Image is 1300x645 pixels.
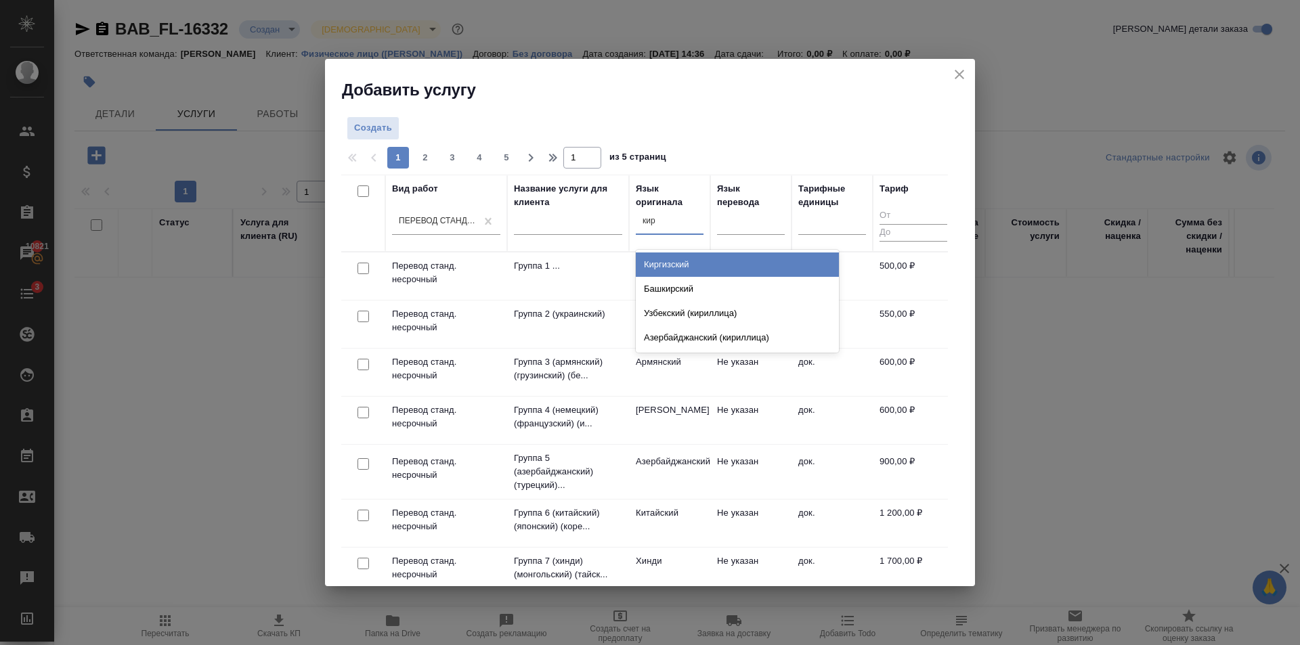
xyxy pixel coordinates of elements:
p: Перевод станд. несрочный [392,259,500,286]
td: 1 700,00 ₽ [873,548,954,595]
p: Группа 2 (украинский) [514,307,622,321]
div: Язык оригинала [636,182,703,209]
td: Не указан [710,548,792,595]
div: Перевод станд. несрочный [399,216,477,227]
span: 4 [469,151,490,164]
p: Перевод станд. несрочный [392,455,500,482]
td: [PERSON_NAME] [629,397,710,444]
button: 5 [496,147,517,169]
td: 600,00 ₽ [873,397,954,444]
td: док. [792,548,873,595]
td: 550,00 ₽ [873,301,954,348]
button: Создать [347,116,399,140]
td: док. [792,397,873,444]
p: Перевод станд. несрочный [392,403,500,430]
div: Вид работ [392,182,438,196]
p: Перевод станд. несрочный [392,307,500,334]
h2: Добавить услугу [342,79,975,101]
div: Название услуги для клиента [514,182,622,209]
span: 3 [441,151,463,164]
p: Группа 4 (немецкий) (французский) (и... [514,403,622,430]
p: Группа 7 (хинди) (монгольский) (тайск... [514,554,622,581]
td: 600,00 ₽ [873,349,954,396]
td: Китайский [629,499,710,547]
td: Не указан [710,349,792,396]
span: Создать [354,120,392,136]
div: Узбекский (кириллица) [636,301,839,326]
p: Перевод станд. несрочный [392,355,500,382]
button: close [949,64,970,85]
td: док. [792,448,873,495]
p: Группа 5 (азербайджанский) (турецкий)... [514,451,622,492]
span: 2 [414,151,436,164]
td: Украинский [629,301,710,348]
div: Киргизский [636,252,839,277]
td: 1 200,00 ₽ [873,499,954,547]
div: Азербайджанский (кириллица) [636,326,839,350]
td: Не указан [710,448,792,495]
div: Башкирский [636,277,839,301]
td: док. [792,349,873,396]
td: Английский [629,252,710,300]
span: из 5 страниц [609,149,666,169]
div: Тариф [880,182,909,196]
p: Перевод станд. несрочный [392,554,500,581]
td: Не указан [710,397,792,444]
button: 2 [414,147,436,169]
div: Язык перевода [717,182,785,209]
input: До [880,224,947,241]
input: От [880,208,947,225]
p: Группа 1 ... [514,259,622,273]
span: 5 [496,151,517,164]
button: 4 [469,147,490,169]
td: Хинди [629,548,710,595]
td: Не указан [710,499,792,547]
td: 500,00 ₽ [873,252,954,300]
p: Группа 3 (армянский) (грузинский) (бе... [514,355,622,382]
td: 900,00 ₽ [873,448,954,495]
p: Группа 6 (китайский) (японский) (коре... [514,506,622,533]
td: Армянский [629,349,710,396]
div: Тарифные единицы [798,182,866,209]
td: Азербайджанский [629,448,710,495]
p: Перевод станд. несрочный [392,506,500,533]
td: док. [792,499,873,547]
button: 3 [441,147,463,169]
